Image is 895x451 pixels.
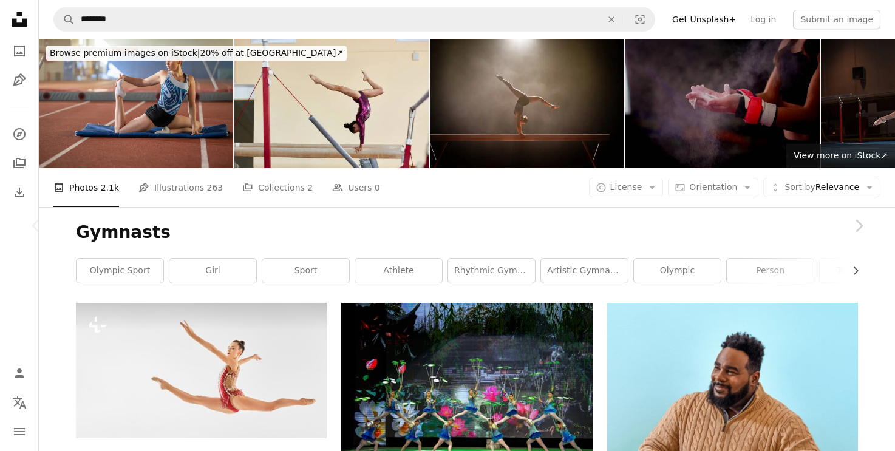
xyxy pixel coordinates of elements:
[784,182,815,192] span: Sort by
[7,419,32,444] button: Menu
[375,181,380,194] span: 0
[169,259,256,283] a: girl
[234,39,429,168] img: Skilled Female Gymnast Practicing Single Stag Handstand
[138,168,223,207] a: Illustrations 263
[625,39,820,168] img: Focus on the hand of a child gymnast using magnesium carbon
[786,144,895,168] a: View more on iStock↗
[76,222,858,243] h1: Gymnasts
[7,122,32,146] a: Explore
[448,259,535,283] a: rhythmic gymnastic
[668,178,758,197] button: Orientation
[727,259,814,283] a: person
[689,182,737,192] span: Orientation
[39,39,233,168] img: Gymnast woman stretching in sports hall
[430,39,624,168] img: Gymnast woman performing on balance beam
[50,48,200,58] span: Browse premium images on iStock |
[598,8,625,31] button: Clear
[625,8,655,31] button: Visual search
[794,151,888,160] span: View more on iStock ↗
[242,168,313,207] a: Collections 2
[76,303,327,438] img: A woman in a red and white swimsuit jumping in the air
[341,381,592,392] a: people playing basketball on green grass field during daytime
[39,39,354,68] a: Browse premium images on iStock|20% off at [GEOGRAPHIC_DATA]↗
[784,181,859,194] span: Relevance
[262,259,349,283] a: sport
[77,259,163,283] a: olympic sport
[822,168,895,284] a: Next
[541,259,628,283] a: artistic gymnastic
[355,259,442,283] a: athlete
[763,178,880,197] button: Sort byRelevance
[665,10,743,29] a: Get Unsplash+
[307,181,313,194] span: 2
[50,48,343,58] span: 20% off at [GEOGRAPHIC_DATA] ↗
[793,10,880,29] button: Submit an image
[7,390,32,415] button: Language
[7,361,32,385] a: Log in / Sign up
[7,39,32,63] a: Photos
[589,178,664,197] button: License
[7,151,32,175] a: Collections
[76,365,327,376] a: A woman in a red and white swimsuit jumping in the air
[54,8,75,31] button: Search Unsplash
[610,182,642,192] span: License
[634,259,721,283] a: olympic
[7,68,32,92] a: Illustrations
[53,7,655,32] form: Find visuals sitewide
[207,181,223,194] span: 263
[332,168,380,207] a: Users 0
[743,10,783,29] a: Log in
